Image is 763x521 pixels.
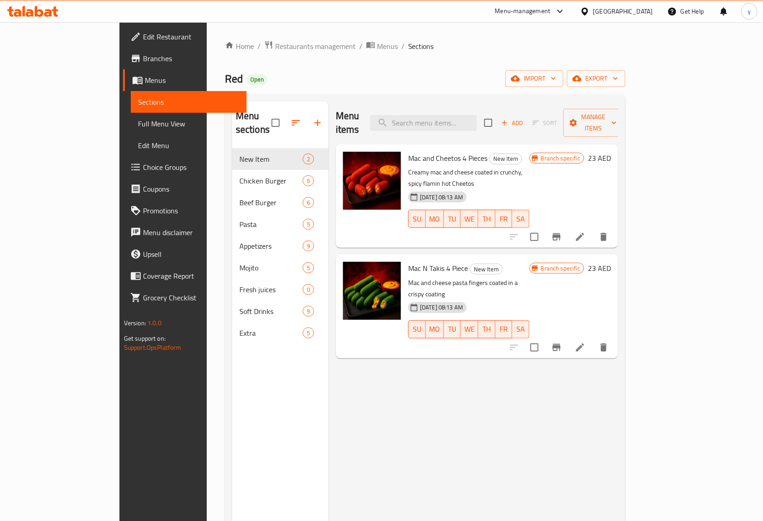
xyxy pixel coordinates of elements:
h2: Menu items [336,109,359,136]
div: Extra5 [232,322,329,344]
div: items [303,262,314,273]
span: Menu disclaimer [143,227,240,238]
button: SA [512,210,529,228]
span: Soft Drinks [239,306,303,317]
span: TU [448,212,458,226]
div: Mojito5 [232,257,329,279]
span: Choice Groups [143,162,240,173]
span: FR [499,323,509,336]
div: items [303,219,314,230]
div: Chicken Burger6 [232,170,329,192]
span: Restaurants management [275,41,356,52]
span: import [513,73,556,84]
span: Promotions [143,205,240,216]
button: SU [408,320,425,338]
nav: Menu sections [232,145,329,347]
button: TU [444,210,461,228]
div: Fresh juices [239,284,303,295]
a: Full Menu View [131,113,247,135]
div: New Item2 [232,148,329,170]
button: delete [593,226,615,248]
a: Sections [131,91,247,113]
div: items [303,154,314,164]
span: Select to update [525,227,544,246]
div: Soft Drinks9 [232,300,329,322]
p: Creamy mac and cheese coated in crunchy, spicy flamin hot Cheetos [408,167,529,189]
h6: 23 AED [588,262,611,275]
a: Support.OpsPlatform [124,342,181,353]
button: MO [426,320,444,338]
button: import [505,70,563,87]
span: [DATE] 08:13 AM [416,193,467,202]
li: / [401,41,405,52]
span: Select section [479,113,498,132]
span: Sections [408,41,434,52]
span: SU [412,212,422,226]
div: items [303,306,314,317]
img: Mac and Cheetos 4 Pieces [343,152,401,210]
a: Grocery Checklist [123,287,247,309]
span: Edit Menu [138,140,240,151]
span: Manage items [571,111,617,134]
h2: Menu sections [236,109,272,136]
span: Chicken Burger [239,175,303,186]
span: [DATE] 08:13 AM [416,303,467,312]
a: Coupons [123,178,247,200]
span: Mojito [239,262,303,273]
div: items [303,241,314,251]
a: Menus [123,69,247,91]
span: Mac and Cheetos 4 Pieces [408,151,487,165]
span: Select section first [527,116,563,130]
span: 9 [303,242,314,251]
span: 1.0.0 [148,317,162,329]
div: Pasta5 [232,213,329,235]
div: Appetizers [239,241,303,251]
div: New Item [489,154,522,164]
span: Select all sections [266,113,285,132]
span: New Item [490,154,522,164]
a: Coverage Report [123,265,247,287]
span: Get support on: [124,333,166,344]
span: 5 [303,264,314,272]
button: Add section [307,112,329,134]
div: New Item [470,264,503,275]
a: Restaurants management [264,40,356,52]
span: Full Menu View [138,118,240,129]
span: TH [482,323,492,336]
li: / [258,41,261,52]
span: Beef Burger [239,197,303,208]
a: Menus [366,40,398,52]
button: delete [593,337,615,358]
button: WE [461,210,478,228]
button: TH [478,210,496,228]
span: TH [482,212,492,226]
button: TU [444,320,461,338]
button: SU [408,210,425,228]
div: Menu-management [495,6,551,17]
span: Extra [239,328,303,338]
span: 5 [303,329,314,338]
a: Branches [123,48,247,69]
span: SA [516,323,526,336]
span: Branch specific [537,154,584,163]
a: Edit Restaurant [123,26,247,48]
li: / [359,41,362,52]
span: Open [247,76,267,83]
div: Open [247,74,267,85]
span: Select to update [525,338,544,357]
span: Coverage Report [143,270,240,281]
span: Mac N Takis 4 Piece [408,261,468,275]
span: 6 [303,198,314,207]
span: export [574,73,618,84]
div: items [303,328,314,338]
button: Manage items [563,109,624,137]
span: Menus [145,75,240,86]
button: TH [478,320,496,338]
a: Edit menu item [575,232,586,242]
span: MO [429,212,440,226]
span: Menus [377,41,398,52]
div: items [303,284,314,295]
